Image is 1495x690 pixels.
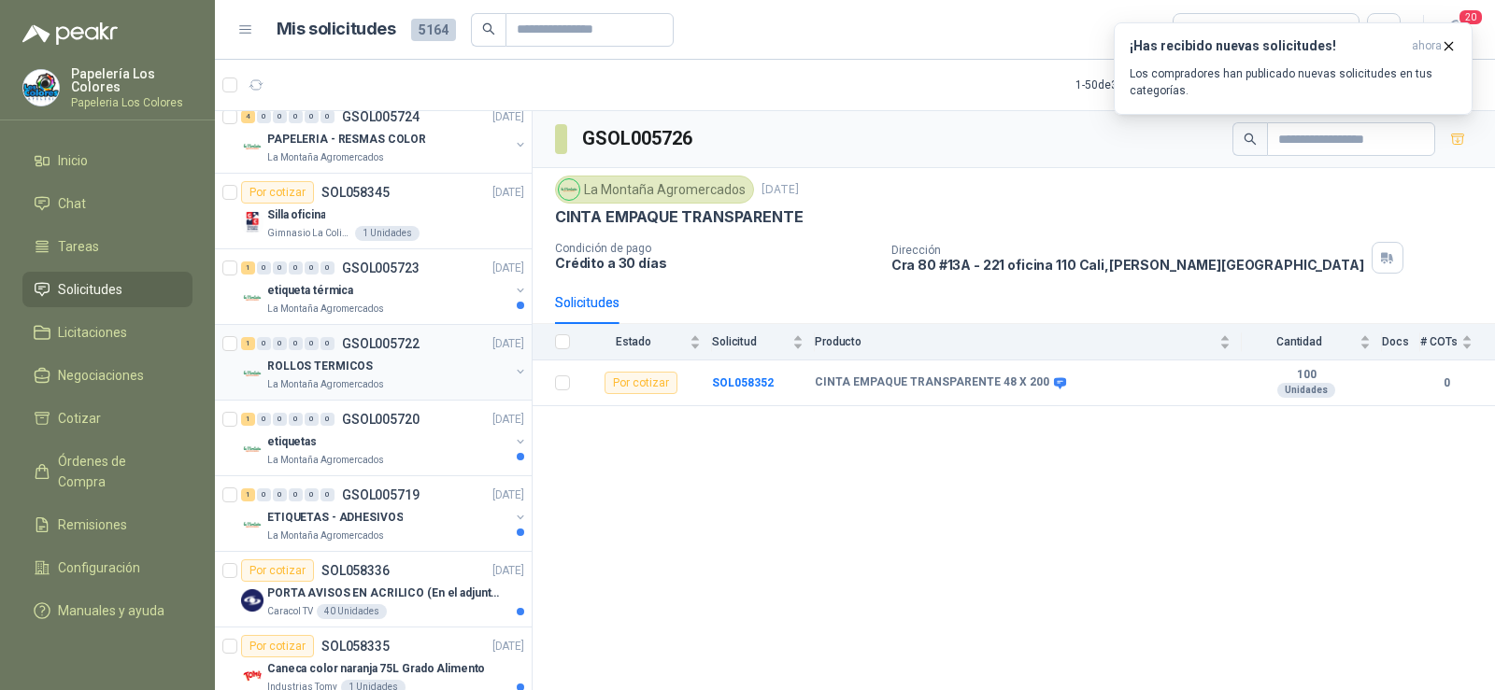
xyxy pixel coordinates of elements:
p: ETIQUETAS - ADHESIVOS [267,509,403,527]
p: [DATE] [762,181,799,199]
span: search [482,22,495,35]
a: SOL058352 [712,376,774,389]
span: Remisiones [58,514,127,535]
div: 0 [289,488,303,501]
p: etiquetas [267,433,317,451]
span: search [1244,133,1257,146]
p: SOL058336 [321,564,390,577]
p: Caneca color naranja 75L Grado Alimento [267,660,485,678]
th: Docs [1382,324,1420,360]
a: Tareas [22,229,192,264]
p: [DATE] [492,562,524,580]
span: Solicitud [712,335,789,348]
span: Configuración [58,557,140,578]
div: 0 [305,413,319,426]
span: Licitaciones [58,322,127,343]
p: La Montaña Agromercados [267,377,384,392]
p: Los compradores han publicado nuevas solicitudes en tus categorías. [1130,65,1457,99]
span: Manuales y ayuda [58,600,164,621]
p: La Montaña Agromercados [267,528,384,543]
a: 1 0 0 0 0 0 GSOL005723[DATE] Company Logoetiqueta térmicaLa Montaña Agromercados [241,257,528,317]
span: 5164 [411,19,456,41]
p: [DATE] [492,184,524,202]
div: 0 [273,261,287,275]
div: 0 [273,488,287,501]
p: GSOL005724 [342,110,420,123]
p: CINTA EMPAQUE TRANSPARENTE [555,207,803,227]
b: 100 [1242,368,1371,383]
h3: GSOL005726 [582,124,695,153]
a: Cotizar [22,401,192,436]
p: [DATE] [492,260,524,277]
p: ROLLOS TERMICOS [267,358,373,375]
div: 1 Unidades [355,226,420,241]
p: Papelería Los Colores [71,67,192,93]
img: Company Logo [23,70,59,106]
div: 1 - 50 de 3331 [1075,70,1197,100]
div: 0 [273,110,287,123]
button: ¡Has recibido nuevas solicitudes!ahora Los compradores han publicado nuevas solicitudes en tus ca... [1114,22,1473,115]
p: Cra 80 #13A - 221 oficina 110 Cali , [PERSON_NAME][GEOGRAPHIC_DATA] [891,257,1364,273]
div: La Montaña Agromercados [555,176,754,204]
th: Cantidad [1242,324,1382,360]
div: 0 [320,110,335,123]
div: 0 [320,337,335,350]
h3: ¡Has recibido nuevas solicitudes! [1130,38,1404,54]
a: Negociaciones [22,358,192,393]
div: 0 [273,337,287,350]
a: Chat [22,186,192,221]
img: Company Logo [241,287,263,309]
p: GSOL005719 [342,488,420,501]
p: PORTA AVISOS EN ACRILICO (En el adjunto mas informacion) [267,584,500,602]
p: [DATE] [492,486,524,504]
p: etiqueta térmica [267,282,353,300]
div: 0 [305,261,319,275]
div: 0 [257,261,271,275]
div: Por cotizar [241,559,314,582]
p: La Montaña Agromercados [267,453,384,468]
a: Solicitudes [22,272,192,307]
a: Inicio [22,143,192,178]
a: Configuración [22,550,192,585]
img: Company Logo [241,589,263,612]
div: 0 [320,413,335,426]
div: 0 [320,261,335,275]
p: [DATE] [492,638,524,655]
p: GSOL005720 [342,413,420,426]
div: 0 [305,488,319,501]
div: Por cotizar [241,181,314,204]
div: 0 [273,413,287,426]
th: Estado [581,324,712,360]
p: La Montaña Agromercados [267,302,384,317]
div: Unidades [1277,383,1335,398]
span: 20 [1458,8,1484,26]
th: Solicitud [712,324,815,360]
div: 1 [241,337,255,350]
div: 1 [241,488,255,501]
div: 1 [241,413,255,426]
img: Company Logo [559,179,579,200]
a: 1 0 0 0 0 0 GSOL005722[DATE] Company LogoROLLOS TERMICOSLa Montaña Agromercados [241,332,528,392]
b: 0 [1420,374,1473,392]
div: 1 [241,261,255,275]
th: # COTs [1420,324,1495,360]
span: Órdenes de Compra [58,451,175,492]
span: Producto [815,335,1216,348]
span: Chat [58,193,86,214]
span: # COTs [1420,335,1458,348]
th: Producto [815,324,1242,360]
a: Remisiones [22,507,192,542]
h1: Mis solicitudes [277,16,396,43]
div: 0 [289,413,303,426]
img: Company Logo [241,438,263,460]
p: SOL058345 [321,186,390,199]
img: Company Logo [241,665,263,687]
div: 0 [289,337,303,350]
p: Crédito a 30 días [555,255,876,271]
div: 0 [257,413,271,426]
p: Papeleria Los Colores [71,97,192,108]
div: 0 [257,337,271,350]
a: Licitaciones [22,315,192,350]
div: Por cotizar [605,372,677,394]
